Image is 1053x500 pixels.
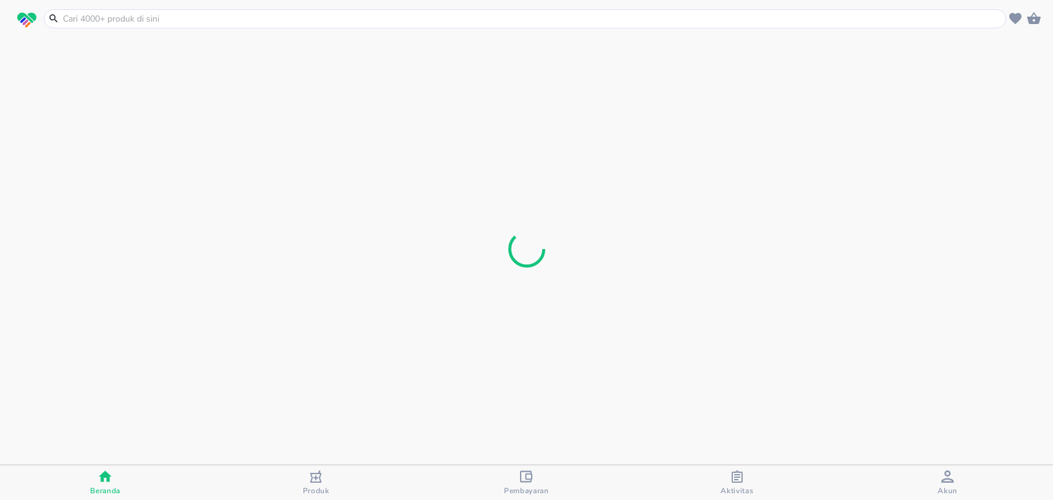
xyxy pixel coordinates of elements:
[721,486,753,496] span: Aktivitas
[843,465,1053,500] button: Akun
[303,486,329,496] span: Produk
[632,465,842,500] button: Aktivitas
[210,465,421,500] button: Produk
[90,486,120,496] span: Beranda
[938,486,957,496] span: Akun
[62,12,1003,25] input: Cari 4000+ produk di sini
[421,465,632,500] button: Pembayaran
[504,486,549,496] span: Pembayaran
[17,12,36,28] img: logo_swiperx_s.bd005f3b.svg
